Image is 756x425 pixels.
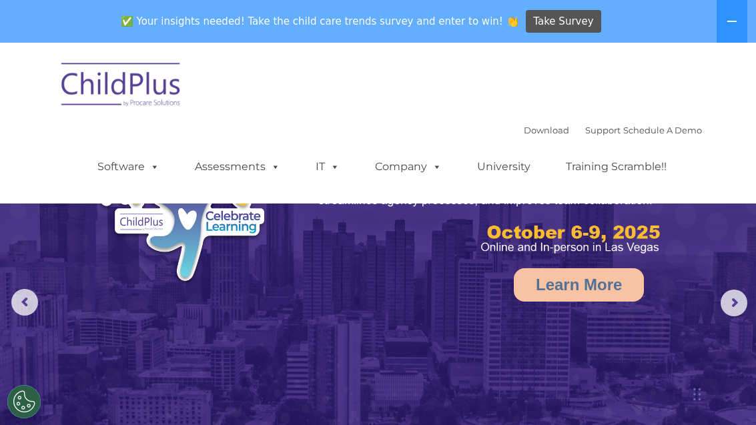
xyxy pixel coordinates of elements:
[689,361,756,425] iframe: Chat Widget
[514,268,644,302] a: Learn More
[7,385,41,418] button: Cookies Settings
[526,10,601,33] a: Take Survey
[84,153,173,180] a: Software
[524,125,702,135] font: |
[552,153,680,180] a: Training Scramble!!
[524,125,569,135] a: Download
[693,374,701,414] div: Drag
[302,153,353,180] a: IT
[115,9,524,35] span: ✅ Your insights needed! Take the child care trends survey and enter to win! 👏
[464,153,544,180] a: University
[533,10,593,33] span: Take Survey
[362,153,455,180] a: Company
[55,53,188,120] img: ChildPlus by Procare Solutions
[623,125,702,135] a: Schedule A Demo
[585,125,621,135] a: Support
[181,153,294,180] a: Assessments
